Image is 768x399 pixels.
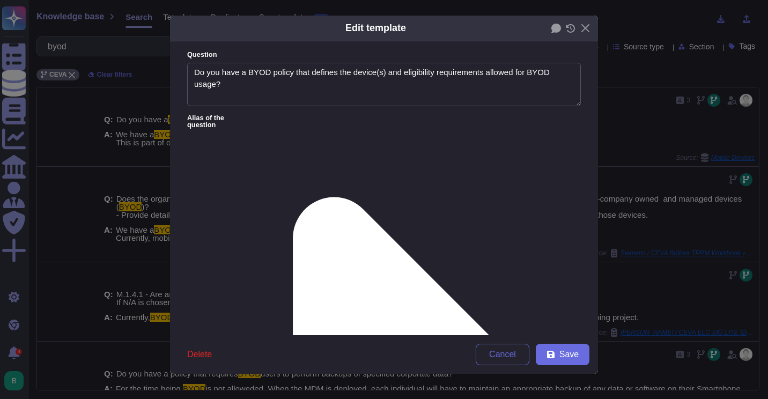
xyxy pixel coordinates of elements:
div: Edit template [345,21,406,35]
textarea: Do you have a BYOD policy that defines the device(s) and eligibility requirements allowed for BYO... [187,63,581,107]
span: Save [559,350,579,359]
button: Close [577,20,594,36]
span: Cancel [489,350,516,359]
button: Delete [179,344,220,365]
button: Save [536,344,589,365]
label: Question [187,51,581,58]
span: Delete [187,350,212,359]
button: Cancel [476,344,529,365]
